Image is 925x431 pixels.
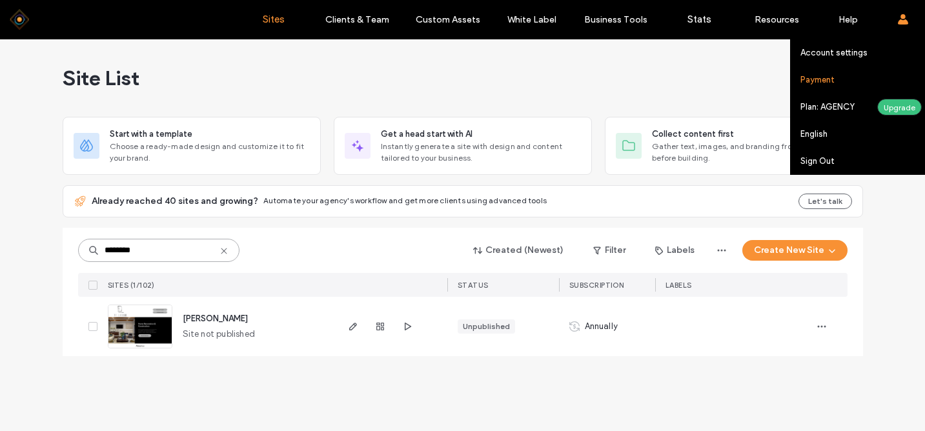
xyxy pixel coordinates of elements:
span: Site List [63,65,139,91]
label: English [800,129,828,139]
span: Automate your agency's workflow and get more clients using advanced tools [263,195,547,205]
span: SITES (1/102) [108,281,155,290]
a: Sign Out [800,148,925,174]
div: Get a head start with AIInstantly generate a site with design and content tailored to your business. [334,117,592,175]
label: Payment [800,75,835,85]
div: Collect content firstNewGather text, images, and branding from clients before building. [605,117,863,175]
button: Labels [644,240,706,261]
span: Choose a ready-made design and customize it to fit your brand. [110,141,310,164]
label: Account settings [800,48,868,57]
button: Created (Newest) [462,240,575,261]
label: Stats [687,14,711,25]
label: Clients & Team [325,14,389,25]
span: Help [30,9,56,21]
button: Let's talk [798,194,852,209]
span: Get a head start with AI [381,128,473,141]
label: Custom Assets [416,14,480,25]
span: Collect content first [652,128,734,141]
span: Gather text, images, and branding from clients before building. [652,141,852,164]
span: SUBSCRIPTION [569,281,624,290]
button: Filter [580,240,638,261]
span: Annually [585,320,618,333]
div: Upgrade [877,99,922,115]
span: Instantly generate a site with design and content tailored to your business. [381,141,581,164]
label: Resources [755,14,799,25]
div: Unpublished [463,321,510,332]
a: Payment [800,66,925,93]
span: Already reached 40 sites and growing? [92,195,258,208]
label: Plan: AGENCY [800,102,877,112]
span: STATUS [458,281,489,290]
span: Site not published [183,328,256,341]
label: White Label [507,14,556,25]
span: LABELS [666,281,692,290]
label: Sites [263,14,285,25]
label: Business Tools [584,14,647,25]
a: [PERSON_NAME] [183,314,248,323]
button: Create New Site [742,240,848,261]
label: Sign Out [800,156,835,166]
span: Start with a template [110,128,192,141]
label: Help [839,14,858,25]
a: Account settings [800,39,925,66]
div: Start with a templateChoose a ready-made design and customize it to fit your brand. [63,117,321,175]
